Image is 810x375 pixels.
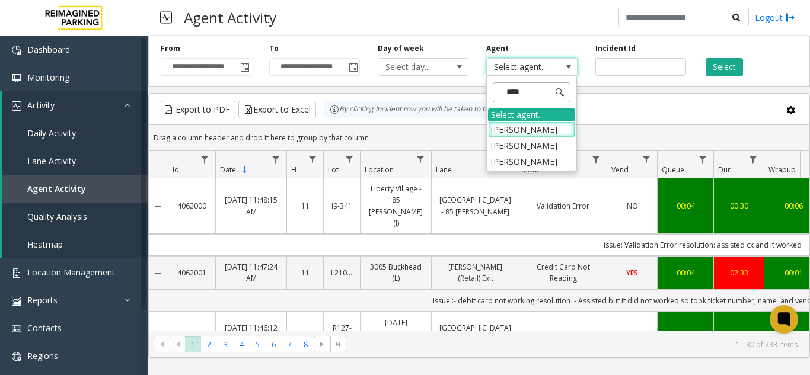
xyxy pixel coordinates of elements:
[439,194,512,217] a: [GEOGRAPHIC_DATA] - 85 [PERSON_NAME]
[333,339,343,349] span: Go to the last page
[614,267,650,278] a: YES
[2,175,148,203] a: Agent Activity
[149,330,168,339] a: Collapse Details
[365,165,394,175] span: Location
[706,58,743,76] button: Select
[27,100,55,111] span: Activity
[378,43,424,54] label: Day of week
[223,261,279,284] a: [DATE] 11:47:24 AM
[12,324,21,334] img: 'icon'
[486,43,509,54] label: Agent
[27,44,70,55] span: Dashboard
[220,165,236,175] span: Date
[201,336,217,352] span: Page 2
[238,59,251,75] span: Toggle popup
[238,101,316,118] button: Export to Excel
[588,151,604,167] a: Issue Filter Menu
[240,165,250,175] span: Sortable
[488,137,575,153] li: [PERSON_NAME]
[626,268,638,278] span: YES
[269,43,279,54] label: To
[627,201,638,211] span: NO
[317,339,327,349] span: Go to the next page
[611,165,629,175] span: Vend
[12,73,21,83] img: 'icon'
[27,211,87,222] span: Quality Analysis
[324,101,570,118] div: By clicking Incident row you will be taken to the incident details page.
[330,336,346,352] span: Go to the last page
[282,336,298,352] span: Page 7
[149,127,809,148] div: Drag a column header and drop it here to group by that column
[353,339,798,350] kendo-pager-info: 1 - 30 of 233 items
[2,91,148,119] a: Activity
[223,322,279,345] a: [DATE] 11:46:12 AM
[595,43,636,54] label: Incident Id
[294,200,316,211] a: 11
[328,165,339,175] span: Lot
[755,11,795,24] a: Logout
[27,267,115,278] span: Location Management
[268,151,284,167] a: Date Filter Menu
[768,165,796,175] span: Wrapup
[2,203,148,230] a: Quality Analysis
[721,267,757,278] a: 02:33
[12,46,21,55] img: 'icon'
[305,151,321,167] a: H Filter Menu
[149,151,809,331] div: Data table
[527,261,599,284] a: Credit Card Not Reading
[331,267,353,278] a: L21082601
[745,151,761,167] a: Dur Filter Menu
[234,336,250,352] span: Page 4
[161,43,180,54] label: From
[368,261,424,284] a: 3005 Buckhead (L)
[12,352,21,361] img: 'icon'
[298,336,314,352] span: Page 8
[439,322,512,345] a: [GEOGRAPHIC_DATA] Exit
[185,336,201,352] span: Page 1
[149,269,168,278] a: Collapse Details
[2,147,148,175] a: Lane Activity
[178,3,282,32] h3: Agent Activity
[436,165,452,175] span: Lane
[161,101,235,118] button: Export to PDF
[331,200,353,211] a: I9-341
[27,239,63,250] span: Heatmap
[250,336,266,352] span: Page 5
[27,322,62,334] span: Contacts
[721,200,757,211] a: 00:30
[639,151,655,167] a: Vend Filter Menu
[175,328,208,339] a: 4061999
[266,336,282,352] span: Page 6
[346,59,359,75] span: Toggle popup
[223,194,279,217] a: [DATE] 11:48:15 AM
[614,328,650,339] a: YES
[527,200,599,211] a: Validation Error
[2,230,148,258] a: Heatmap
[27,155,76,166] span: Lane Activity
[294,267,316,278] a: 11
[626,329,638,339] span: YES
[160,3,172,32] img: pageIcon
[527,328,599,339] a: Validation Error
[488,153,575,169] li: [PERSON_NAME]
[173,165,179,175] span: Id
[665,328,706,339] a: 00:00
[294,328,316,339] a: 11
[12,268,21,278] img: 'icon'
[12,101,21,111] img: 'icon'
[439,261,512,284] a: [PERSON_NAME] (Retail) Exit
[175,200,208,211] a: 4062000
[665,200,706,211] a: 00:04
[378,59,450,75] span: Select day...
[330,105,339,114] img: infoIcon.svg
[291,165,296,175] span: H
[718,165,731,175] span: Dur
[786,11,795,24] img: logout
[665,267,706,278] div: 00:04
[488,108,575,121] div: Select agent...
[314,336,330,352] span: Go to the next page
